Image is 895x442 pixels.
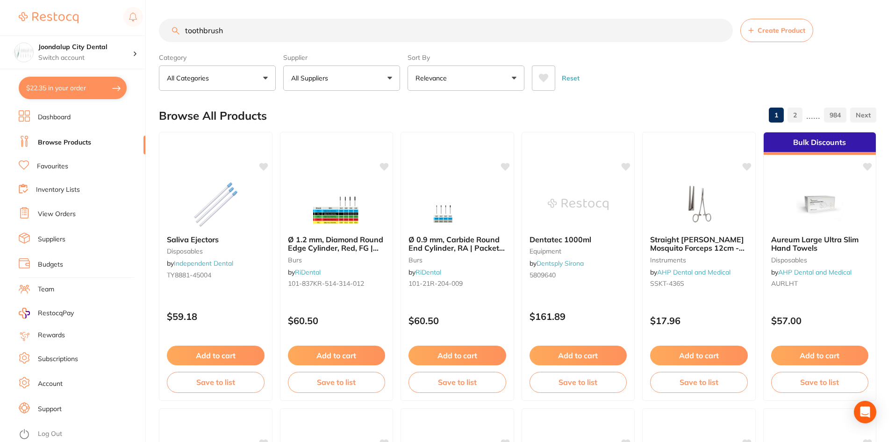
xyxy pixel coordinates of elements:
[650,279,684,288] span: SSKT-436S
[408,268,441,276] span: by
[408,279,463,288] span: 101-21R-204-009
[38,210,76,219] a: View Orders
[167,247,265,255] small: disposables
[159,53,276,62] label: Category
[167,311,265,322] p: $59.18
[19,77,127,99] button: $22.35 in your order
[19,308,74,319] a: RestocqPay
[530,311,627,322] p: $161.89
[408,235,506,253] b: Ø 0.9 mm, Carbide Round End Cylinder, RA | Packet of 10
[408,372,506,392] button: Save to list
[806,110,820,121] p: ......
[38,429,62,439] a: Log Out
[650,256,748,264] small: instruments
[38,113,71,122] a: Dashboard
[288,256,386,264] small: burs
[771,256,869,264] small: disposables
[408,315,506,326] p: $60.50
[167,235,219,244] span: Saliva Ejectors
[415,268,441,276] a: RiDental
[167,372,265,392] button: Save to list
[19,308,30,319] img: RestocqPay
[559,65,582,91] button: Reset
[530,235,627,244] b: Dentatec 1000ml
[174,259,233,268] a: Independent Dental
[38,260,63,269] a: Budgets
[650,235,745,261] span: Straight [PERSON_NAME] Mosquito Forceps 12cm - SSKT436S
[288,235,386,253] b: Ø 1.2 mm, Diamond Round Edge Cylinder, Red, FG | Packet of 10
[19,7,79,29] a: Restocq Logo
[530,247,627,255] small: equipment
[283,65,400,91] button: All Suppliers
[38,309,74,318] span: RestocqPay
[740,19,813,42] button: Create Product
[771,268,852,276] span: by
[650,346,748,365] button: Add to cart
[38,379,63,389] a: Account
[38,235,65,244] a: Suppliers
[530,346,627,365] button: Add to cart
[771,235,869,253] b: Aureum Large Ultra Slim Hand Towels
[185,181,246,228] img: Saliva Ejectors
[159,65,276,91] button: All Categories
[771,346,869,365] button: Add to cart
[824,106,846,124] a: 984
[167,346,265,365] button: Add to cart
[38,138,91,147] a: Browse Products
[167,73,213,83] p: All Categories
[771,315,869,326] p: $57.00
[530,271,556,279] span: 5809640
[427,181,487,228] img: Ø 0.9 mm, Carbide Round End Cylinder, RA | Packet of 10
[537,259,584,268] a: Dentsply Sirona
[668,181,729,228] img: Straight Halstead Mosquito Forceps 12cm - SSKT436S
[288,315,386,326] p: $60.50
[657,268,730,276] a: AHP Dental and Medical
[758,27,805,34] span: Create Product
[159,109,267,123] h2: Browse All Products
[36,185,80,195] a: Inventory Lists
[788,106,802,124] a: 2
[38,285,54,294] a: Team
[38,355,78,364] a: Subscriptions
[408,235,505,261] span: Ø 0.9 mm, Carbide Round End Cylinder, RA | Packet of 10
[288,279,364,288] span: 101-837KR-514-314-012
[548,181,609,228] img: Dentatec 1000ml
[38,331,65,340] a: Rewards
[530,372,627,392] button: Save to list
[283,53,400,62] label: Supplier
[159,19,733,42] input: Search Products
[771,235,859,253] span: Aureum Large Ultra Slim Hand Towels
[778,268,852,276] a: AHP Dental and Medical
[530,235,591,244] span: Dentatec 1000ml
[291,73,332,83] p: All Suppliers
[854,401,876,423] div: Open Intercom Messenger
[14,43,33,62] img: Joondalup City Dental
[650,315,748,326] p: $17.96
[415,73,451,83] p: Relevance
[288,268,321,276] span: by
[288,346,386,365] button: Add to cart
[650,268,730,276] span: by
[19,12,79,23] img: Restocq Logo
[408,256,506,264] small: burs
[288,235,383,261] span: Ø 1.2 mm, Diamond Round Edge Cylinder, Red, FG | Packet of 10
[167,235,265,244] b: Saliva Ejectors
[530,259,584,268] span: by
[650,372,748,392] button: Save to list
[408,65,524,91] button: Relevance
[167,271,211,279] span: TY8881-45004
[167,259,233,268] span: by
[38,405,62,414] a: Support
[408,53,524,62] label: Sort By
[650,235,748,253] b: Straight Halstead Mosquito Forceps 12cm - SSKT436S
[769,106,784,124] a: 1
[37,162,68,171] a: Favourites
[771,279,798,288] span: AURLHT
[408,346,506,365] button: Add to cart
[764,132,876,155] div: Bulk Discounts
[771,372,869,392] button: Save to list
[19,427,143,442] button: Log Out
[38,43,133,52] h4: Joondalup City Dental
[288,372,386,392] button: Save to list
[295,268,321,276] a: RiDental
